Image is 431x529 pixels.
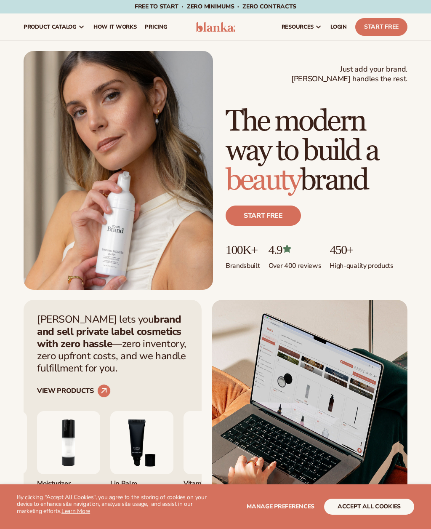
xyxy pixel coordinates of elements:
strong: brand and sell private label cosmetics with zero hassle [37,313,181,350]
span: resources [282,24,314,30]
a: LOGIN [326,13,351,40]
a: resources [277,13,326,40]
img: Shopify Image 2 [212,300,407,528]
a: product catalog [19,13,89,40]
img: logo [196,22,235,32]
span: pricing [145,24,167,30]
a: pricing [141,13,171,40]
p: Over 400 reviews [269,256,322,270]
button: Manage preferences [247,499,314,515]
div: Moisturizer [37,474,100,488]
img: Moisturizing lotion. [37,411,100,474]
div: 2 / 9 [37,411,100,515]
div: 4 / 9 [184,411,247,515]
span: Free to start · ZERO minimums · ZERO contracts [135,3,296,11]
span: Just add your brand. [PERSON_NAME] handles the rest. [291,64,407,84]
a: VIEW PRODUCTS [37,384,111,398]
span: beauty [226,163,300,198]
div: Vitamin C Cleanser [184,474,247,488]
p: High-quality products [330,256,393,270]
p: Brands built [226,256,260,270]
img: Female holding tanning mousse. [24,51,213,290]
span: How It Works [93,24,137,30]
div: Lip Balm [110,474,173,488]
p: 4.9 [269,243,322,256]
a: How It Works [89,13,141,40]
div: 3 / 9 [110,411,173,515]
p: 100K+ [226,243,260,256]
p: [PERSON_NAME] lets you —zero inventory, zero upfront costs, and we handle fulfillment for you. [37,313,188,374]
button: accept all cookies [324,499,414,515]
a: Learn More [61,507,90,515]
span: Manage preferences [247,502,314,510]
h1: The modern way to build a brand [226,107,407,195]
a: Start Free [355,18,407,36]
img: Vitamin c cleanser. [184,411,247,474]
a: Start free [226,206,301,226]
p: 450+ [330,243,393,256]
p: By clicking "Accept All Cookies", you agree to the storing of cookies on your device to enhance s... [17,494,215,515]
span: LOGIN [330,24,347,30]
span: product catalog [24,24,77,30]
img: Smoothing lip balm. [110,411,173,474]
